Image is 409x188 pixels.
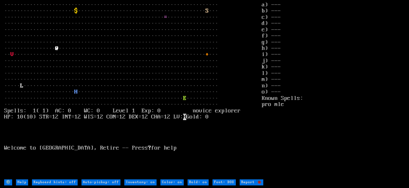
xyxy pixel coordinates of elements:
[188,179,209,185] input: Bold: on
[74,8,78,14] font: $
[16,179,28,185] input: Help
[205,51,209,58] font: +
[20,83,23,89] font: L
[205,8,209,14] font: S
[164,14,167,20] font: =
[262,2,405,179] stats: a) --- b) --- c) --- d) --- e) --- f) --- g) --- h) --- i) --- j) --- k) --- l) --- m) --- n) ---...
[4,2,262,179] larn: ··································································· ······················ ······...
[240,179,263,185] input: Report 🐞
[183,114,186,120] mark: H
[212,179,236,185] input: Font: DOS
[81,179,120,185] input: Auto-pickup: off
[124,179,157,185] input: Inventory: on
[160,179,184,185] input: Color: on
[74,89,78,95] font: H
[32,179,78,185] input: Keyboard hints: off
[148,145,151,151] b: ?
[4,179,12,185] input: ⚙️
[11,51,14,58] font: V
[55,45,58,52] font: @
[183,95,186,102] font: E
